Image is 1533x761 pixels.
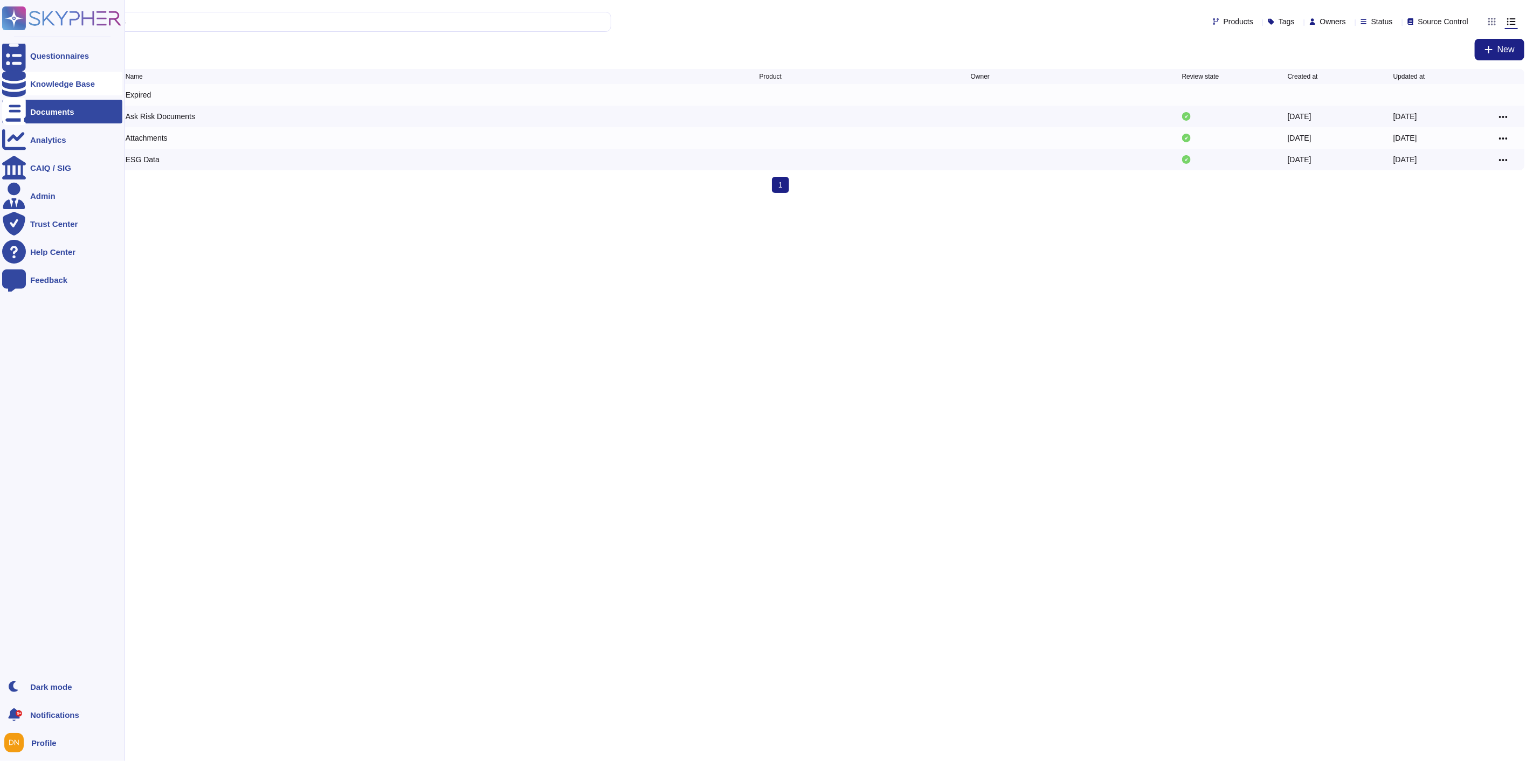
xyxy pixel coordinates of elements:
div: [DATE] [1393,111,1417,122]
input: Search by keywords [43,12,611,31]
img: user [4,733,24,752]
div: Trust Center [30,220,78,228]
a: Analytics [2,128,122,151]
div: Help Center [30,248,75,256]
div: Questionnaires [30,52,89,60]
div: 9+ [16,710,22,717]
div: [DATE] [1393,154,1417,165]
span: Products [1224,18,1253,25]
span: Profile [31,739,57,747]
div: [DATE] [1288,154,1311,165]
a: Admin [2,184,122,207]
span: New [1497,45,1515,54]
span: Created at [1288,73,1318,80]
div: Documents [30,108,74,116]
span: Notifications [30,711,79,719]
span: Tags [1279,18,1295,25]
div: Admin [30,192,56,200]
button: user [2,731,31,755]
a: Documents [2,100,122,123]
a: Trust Center [2,212,122,236]
span: Status [1371,18,1393,25]
div: Analytics [30,136,66,144]
div: CAIQ / SIG [30,164,71,172]
a: Questionnaires [2,44,122,67]
a: Feedback [2,268,122,292]
a: CAIQ / SIG [2,156,122,179]
a: Knowledge Base [2,72,122,95]
div: [DATE] [1393,133,1417,143]
div: Ask Risk Documents [126,111,195,122]
span: 1 [772,177,789,193]
span: Name [126,73,143,80]
div: Knowledge Base [30,80,95,88]
div: ESG Data [126,154,160,165]
span: Owners [1320,18,1346,25]
span: Owner [971,73,990,80]
span: Source Control [1418,18,1468,25]
span: Updated at [1393,73,1425,80]
div: [DATE] [1288,111,1311,122]
a: Help Center [2,240,122,264]
div: Dark mode [30,683,72,691]
button: New [1475,39,1524,60]
div: [DATE] [1288,133,1311,143]
div: Expired [126,89,151,100]
div: Feedback [30,276,67,284]
span: Review state [1182,73,1219,80]
span: Product [759,73,782,80]
div: Attachments [126,133,168,143]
